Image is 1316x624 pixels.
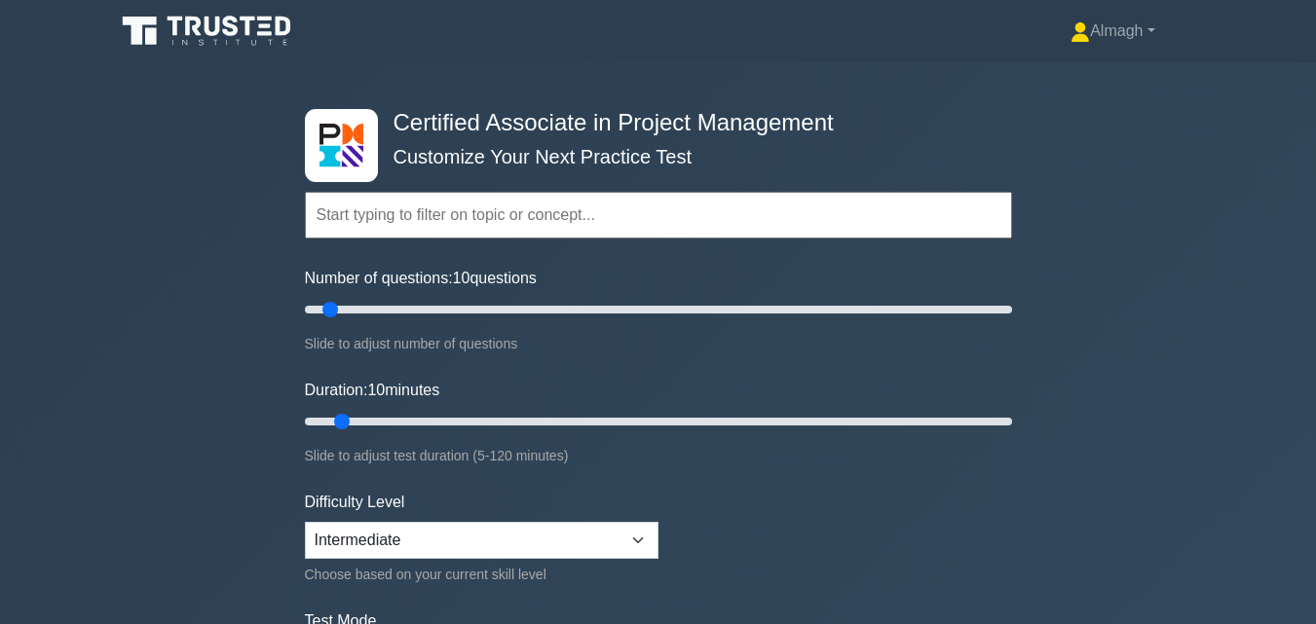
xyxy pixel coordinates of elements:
[305,332,1012,355] div: Slide to adjust number of questions
[305,444,1012,467] div: Slide to adjust test duration (5-120 minutes)
[305,192,1012,239] input: Start typing to filter on topic or concept...
[453,270,470,286] span: 10
[1024,12,1201,51] a: Almagh
[305,379,440,402] label: Duration: minutes
[367,382,385,398] span: 10
[305,491,405,514] label: Difficulty Level
[386,109,917,137] h4: Certified Associate in Project Management
[305,563,658,586] div: Choose based on your current skill level
[305,267,537,290] label: Number of questions: questions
